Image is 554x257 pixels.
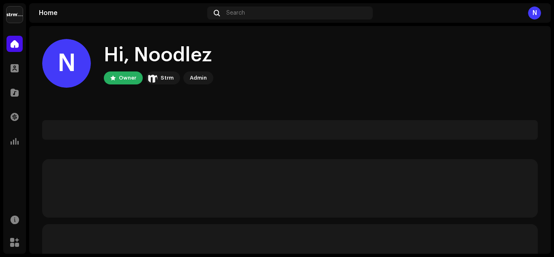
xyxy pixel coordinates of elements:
[42,39,91,88] div: N
[161,73,174,83] div: Strm
[119,73,136,83] div: Owner
[6,6,23,23] img: 408b884b-546b-4518-8448-1008f9c76b02
[528,6,541,19] div: N
[104,42,213,68] div: Hi, Noodlez
[148,73,157,83] img: 408b884b-546b-4518-8448-1008f9c76b02
[190,73,207,83] div: Admin
[226,10,245,16] span: Search
[39,10,204,16] div: Home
